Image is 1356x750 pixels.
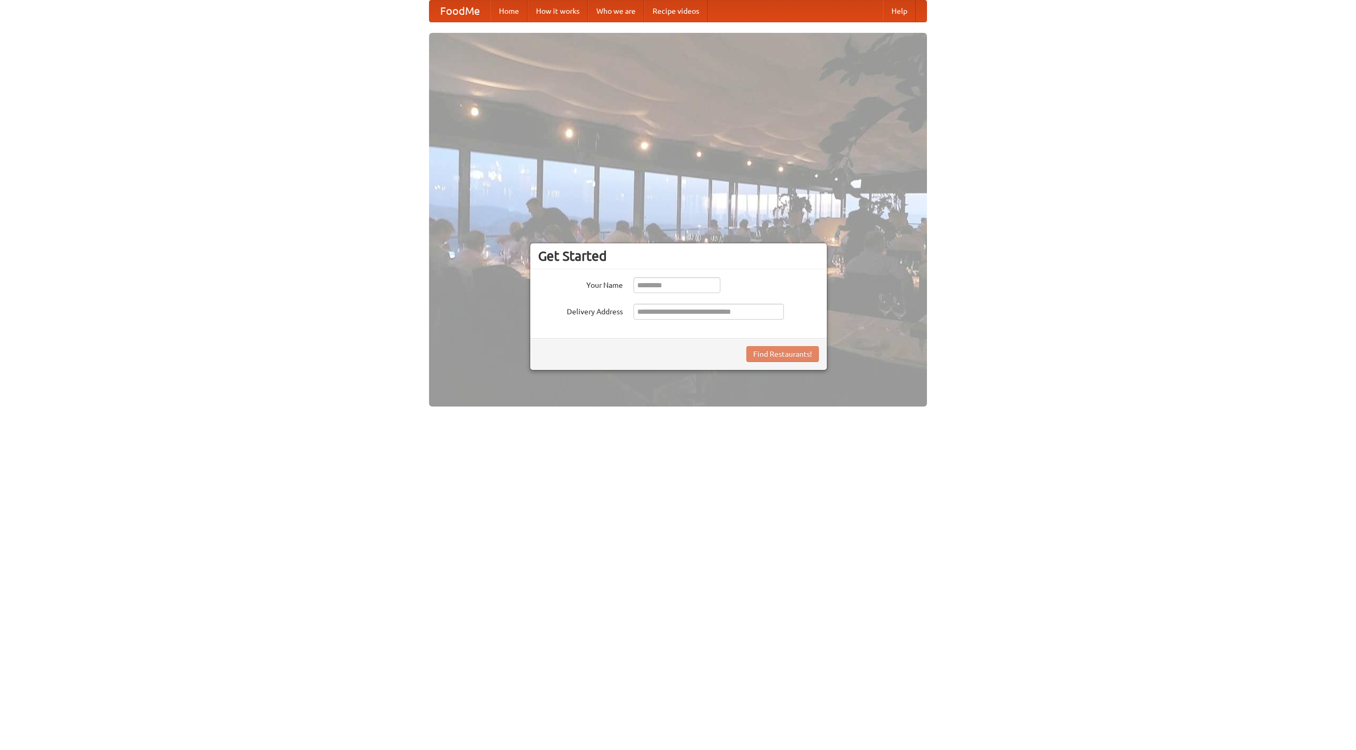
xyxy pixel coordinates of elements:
a: Who we are [588,1,644,22]
label: Delivery Address [538,304,623,317]
h3: Get Started [538,248,819,264]
button: Find Restaurants! [746,346,819,362]
a: FoodMe [430,1,490,22]
a: Recipe videos [644,1,708,22]
a: How it works [528,1,588,22]
a: Help [883,1,916,22]
a: Home [490,1,528,22]
label: Your Name [538,277,623,290]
